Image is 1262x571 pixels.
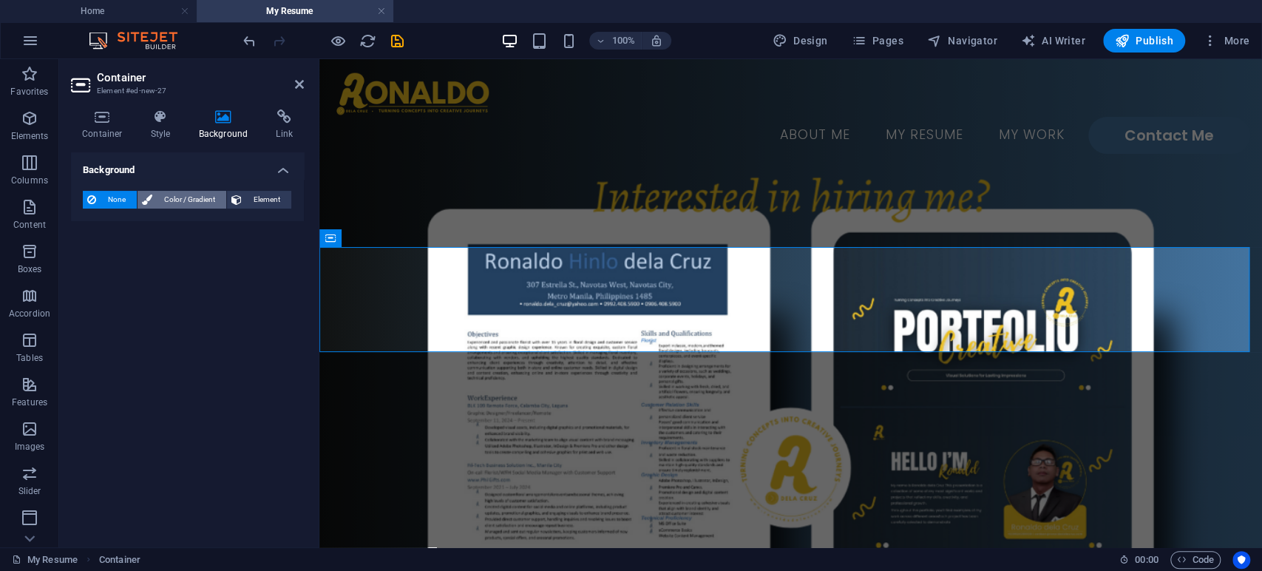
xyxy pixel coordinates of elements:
[1177,551,1214,569] span: Code
[1015,29,1091,53] button: AI Writer
[83,191,137,209] button: None
[1119,551,1158,569] h6: Session time
[1145,554,1147,565] span: :
[1103,29,1185,53] button: Publish
[101,191,132,209] span: None
[97,84,274,98] h3: Element #ed-new-27
[71,109,140,141] h4: Container
[246,191,287,209] span: Element
[12,551,78,569] a: Click to cancel selection. Double-click to open Pages
[227,191,291,209] button: Element
[1170,551,1221,569] button: Code
[12,396,47,408] p: Features
[927,33,997,48] span: Navigator
[851,33,903,48] span: Pages
[1021,33,1085,48] span: AI Writer
[10,86,48,98] p: Favorites
[1197,29,1255,53] button: More
[589,32,642,50] button: 100%
[611,32,635,50] h6: 100%
[16,352,43,364] p: Tables
[1232,551,1250,569] button: Usercentrics
[767,29,834,53] div: Design (Ctrl+Alt+Y)
[13,219,46,231] p: Content
[1115,33,1173,48] span: Publish
[138,191,226,209] button: Color / Gradient
[157,191,222,209] span: Color / Gradient
[921,29,1003,53] button: Navigator
[1135,551,1158,569] span: 00 00
[389,33,406,50] i: Save (Ctrl+S)
[18,263,42,275] p: Boxes
[11,130,49,142] p: Elements
[11,175,48,186] p: Columns
[767,29,834,53] button: Design
[773,33,828,48] span: Design
[329,32,347,50] button: Click here to leave preview mode and continue editing
[359,33,376,50] i: Reload page
[140,109,188,141] h4: Style
[9,308,50,320] p: Accordion
[845,29,909,53] button: Pages
[388,32,406,50] button: save
[241,33,258,50] i: Undo: Move elements (Ctrl+Z)
[85,32,196,50] img: Editor Logo
[99,551,140,569] span: Click to select. Double-click to edit
[18,485,41,497] p: Slider
[99,551,140,569] nav: breadcrumb
[265,109,304,141] h4: Link
[15,441,45,453] p: Images
[359,32,376,50] button: reload
[1203,33,1249,48] span: More
[97,71,304,84] h2: Container
[188,109,265,141] h4: Background
[650,34,663,47] i: On resize automatically adjust zoom level to fit chosen device.
[71,152,304,179] h4: Background
[240,32,258,50] button: undo
[197,3,393,19] h4: My Resume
